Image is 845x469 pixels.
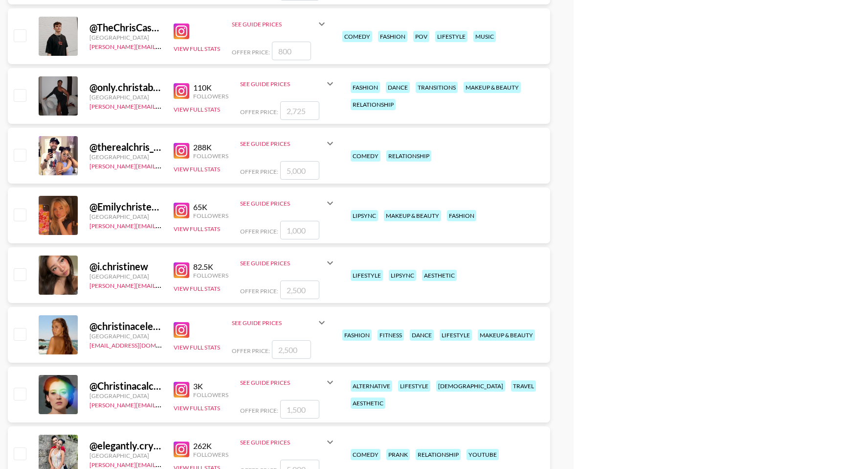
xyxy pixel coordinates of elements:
div: 65K [193,202,228,212]
div: [GEOGRAPHIC_DATA] [89,273,162,280]
div: [GEOGRAPHIC_DATA] [89,332,162,340]
div: comedy [351,150,380,162]
div: See Guide Prices [240,430,336,454]
div: See Guide Prices [232,12,328,36]
div: [GEOGRAPHIC_DATA] [89,34,162,41]
div: @ Christinacalcote [89,380,162,392]
div: @ TheChrisCasey [89,22,162,34]
div: fitness [378,329,404,341]
div: See Guide Prices [232,311,328,334]
div: See Guide Prices [240,72,336,95]
span: Offer Price: [240,168,278,175]
div: fashion [378,31,407,42]
input: 1,000 [280,221,319,239]
input: 2,500 [272,340,311,359]
div: dance [410,329,434,341]
div: See Guide Prices [240,259,324,267]
img: Instagram [174,83,189,99]
a: [PERSON_NAME][EMAIL_ADDRESS][DOMAIN_NAME] [89,41,234,50]
div: 262K [193,441,228,451]
div: [GEOGRAPHIC_DATA] [89,94,162,101]
img: Instagram [174,203,189,218]
input: 2,500 [280,281,319,299]
div: Followers [193,272,228,279]
a: [PERSON_NAME][EMAIL_ADDRESS][DOMAIN_NAME] [89,280,234,289]
div: See Guide Prices [240,140,324,147]
div: [GEOGRAPHIC_DATA] [89,452,162,459]
button: View Full Stats [174,344,220,351]
a: [PERSON_NAME][EMAIL_ADDRESS][PERSON_NAME][DOMAIN_NAME] [89,220,281,230]
div: See Guide Prices [240,200,324,207]
div: aesthetic [351,398,385,409]
input: 2,725 [280,101,319,120]
div: See Guide Prices [240,80,324,88]
div: [GEOGRAPHIC_DATA] [89,213,162,220]
div: transitions [416,82,458,93]
img: Instagram [174,262,189,278]
div: @ therealchris_90 [89,141,162,153]
div: fashion [342,329,372,341]
span: Offer Price: [232,48,270,56]
div: 110K [193,83,228,93]
div: Followers [193,212,228,219]
div: makeup & beauty [464,82,521,93]
div: @ elegantly.crystal21 [89,440,162,452]
button: View Full Stats [174,404,220,412]
div: See Guide Prices [240,439,324,446]
div: [GEOGRAPHIC_DATA] [89,392,162,399]
div: makeup & beauty [384,210,441,221]
button: View Full Stats [174,45,220,52]
div: See Guide Prices [240,371,336,394]
div: relationship [386,150,431,162]
img: Instagram [174,442,189,457]
div: fashion [351,82,380,93]
button: View Full Stats [174,225,220,233]
div: [DEMOGRAPHIC_DATA] [436,380,505,392]
div: @ i.christinew [89,260,162,273]
img: Instagram [174,23,189,39]
div: comedy [342,31,372,42]
div: relationship [416,449,461,460]
input: 1,500 [280,400,319,419]
div: youtube [467,449,499,460]
div: dance [386,82,410,93]
div: @ only.christabel__ [89,81,162,94]
div: 3K [193,381,228,391]
div: prank [386,449,410,460]
div: aesthetic [422,270,457,281]
div: Followers [193,451,228,458]
div: fashion [447,210,476,221]
div: relationship [351,99,396,110]
div: @ Emilychristensen3 [89,201,162,213]
div: See Guide Prices [240,251,336,275]
img: Instagram [174,382,189,398]
input: 800 [272,42,311,60]
a: [PERSON_NAME][EMAIL_ADDRESS][DOMAIN_NAME] [89,399,234,409]
span: Offer Price: [240,407,278,414]
div: See Guide Prices [240,191,336,215]
div: music [473,31,496,42]
div: See Guide Prices [232,21,316,28]
div: lipsync [351,210,378,221]
div: makeup & beauty [478,329,535,341]
div: [GEOGRAPHIC_DATA] [89,153,162,161]
div: lifestyle [398,380,430,392]
button: View Full Stats [174,285,220,292]
img: Instagram [174,322,189,338]
div: lifestyle [351,270,383,281]
button: View Full Stats [174,165,220,173]
span: Offer Price: [240,108,278,116]
div: pov [413,31,429,42]
a: [PERSON_NAME][EMAIL_ADDRESS][PERSON_NAME][DOMAIN_NAME] [89,161,281,170]
a: [PERSON_NAME][EMAIL_ADDRESS][DOMAIN_NAME] [89,101,234,110]
img: Instagram [174,143,189,159]
div: @ christinacelentino [89,320,162,332]
button: View Full Stats [174,106,220,113]
div: See Guide Prices [232,319,316,327]
div: comedy [351,449,380,460]
div: alternative [351,380,392,392]
div: Followers [193,391,228,399]
span: Offer Price: [232,347,270,354]
div: lifestyle [440,329,472,341]
div: Followers [193,93,228,100]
